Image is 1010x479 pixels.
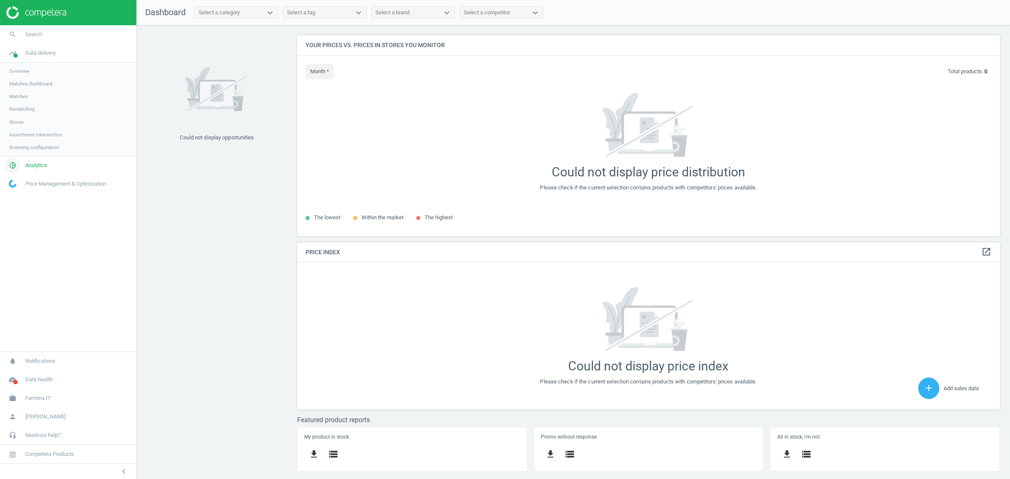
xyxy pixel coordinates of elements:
[25,376,53,383] span: Data health
[425,214,453,221] span: The highest
[5,372,21,388] i: cloud_done
[113,466,134,477] button: chevron_left
[119,466,129,476] i: chevron_left
[25,162,47,169] span: Analytics
[9,144,59,151] span: Scanning configuration
[540,378,757,386] div: Please check if the current selection contains products with competitors' prices available.
[25,431,61,439] span: Need our help?
[297,35,1000,55] h4: Your prices vs. prices in stores you monitor
[541,444,560,464] button: get_app
[9,80,53,87] span: Matches dashboard
[797,444,816,464] button: storage
[981,247,991,258] a: open_in_new
[25,357,56,365] span: Notifications
[185,56,248,123] img: 7171a7ce662e02b596aeec34d53f281b.svg
[9,131,62,138] span: Assortment intersection
[924,383,934,393] i: add
[328,449,338,459] i: storage
[944,385,979,391] span: Add sales data
[9,68,29,75] span: Overview
[304,444,324,464] button: get_app
[560,444,579,464] button: storage
[199,9,240,16] div: Select a category
[25,413,66,420] span: [PERSON_NAME]
[981,247,991,257] i: open_in_new
[541,434,756,440] h5: Promo without response
[984,68,987,75] b: 0
[9,93,28,100] span: Matches
[9,180,16,188] img: wGWNvw8QSZomAAAAABJRU5ErkJggg==
[777,444,797,464] button: get_app
[918,378,939,399] button: add
[314,214,340,221] span: The lowest
[180,134,254,141] div: Could not display opportunities
[801,449,811,459] i: storage
[540,184,757,192] div: Please check if the current selection contains products with competitors' prices available.
[25,180,106,188] span: Price Management & Optimization
[145,7,186,17] span: Dashboard
[552,165,745,180] div: Could not display price distribution
[306,64,334,79] button: month
[361,214,404,221] span: Within the market
[375,9,409,16] div: Select a brand
[25,450,74,458] span: Competera Products
[464,9,510,16] div: Select a competitor
[545,449,555,459] i: get_app
[25,394,51,402] span: Farmina IT
[287,9,315,16] div: Select a tag
[25,31,42,38] span: Search
[5,390,21,406] i: work
[9,119,24,125] span: Stores
[568,359,728,374] div: Could not display price index
[565,449,575,459] i: storage
[5,27,21,43] i: search
[587,93,710,158] img: 7171a7ce662e02b596aeec34d53f281b.svg
[309,449,319,459] i: get_app
[5,409,21,425] i: person
[5,427,21,443] i: headset_mic
[5,157,21,173] i: pie_chart_outlined
[25,49,56,57] span: Data delivery
[304,434,520,440] h5: My product in stock
[777,434,993,440] h5: All in stock, i'm not
[324,444,343,464] button: storage
[948,68,987,75] p: Total products:
[297,416,1000,424] h3: Featured product reports
[297,242,1000,262] h4: Price Index
[5,353,21,369] i: notifications
[587,287,710,352] img: 7171a7ce662e02b596aeec34d53f281b.svg
[5,45,21,61] i: timeline
[6,6,66,19] img: ajHJNr6hYgQAAAAASUVORK5CYII=
[9,106,35,112] span: Rematching
[782,449,792,459] i: get_app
